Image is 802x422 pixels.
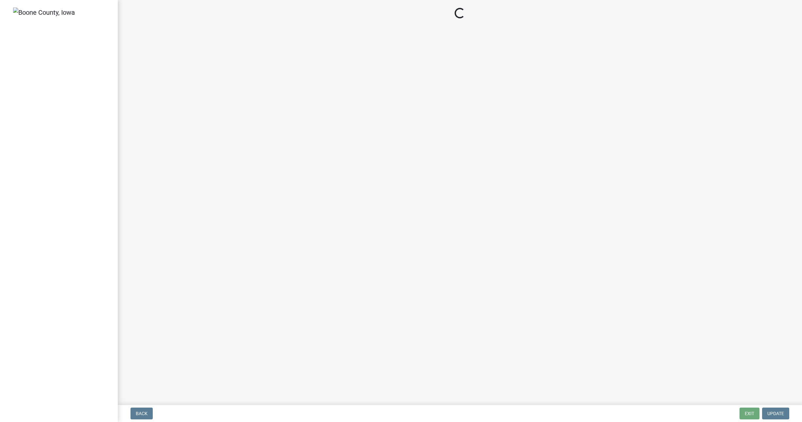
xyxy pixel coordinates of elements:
span: Update [767,411,784,416]
img: Boone County, Iowa [13,8,75,17]
button: Back [131,408,153,419]
span: Back [136,411,148,416]
button: Exit [740,408,759,419]
button: Update [762,408,789,419]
